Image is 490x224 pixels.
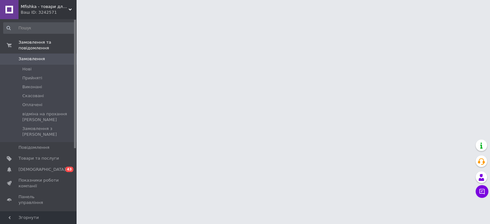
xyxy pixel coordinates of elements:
[22,84,42,90] span: Виконані
[476,185,488,198] button: Чат з покупцем
[22,75,42,81] span: Прийняті
[22,111,75,123] span: відміна на прохання [PERSON_NAME]
[65,167,73,172] span: 43
[21,4,69,10] span: Mfishka - товари для дому та сім'ї
[3,22,75,34] input: Пошук
[19,211,35,217] span: Відгуки
[19,155,59,161] span: Товари та послуги
[19,167,66,172] span: [DEMOGRAPHIC_DATA]
[22,93,44,99] span: Скасовані
[19,194,59,206] span: Панель управління
[21,10,77,15] div: Ваш ID: 3242571
[19,40,77,51] span: Замовлення та повідомлення
[19,145,49,150] span: Повідомлення
[19,177,59,189] span: Показники роботи компанії
[22,66,32,72] span: Нові
[22,102,42,108] span: Оплачені
[19,56,45,62] span: Замовлення
[22,126,75,137] span: Замовлення з [PERSON_NAME]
